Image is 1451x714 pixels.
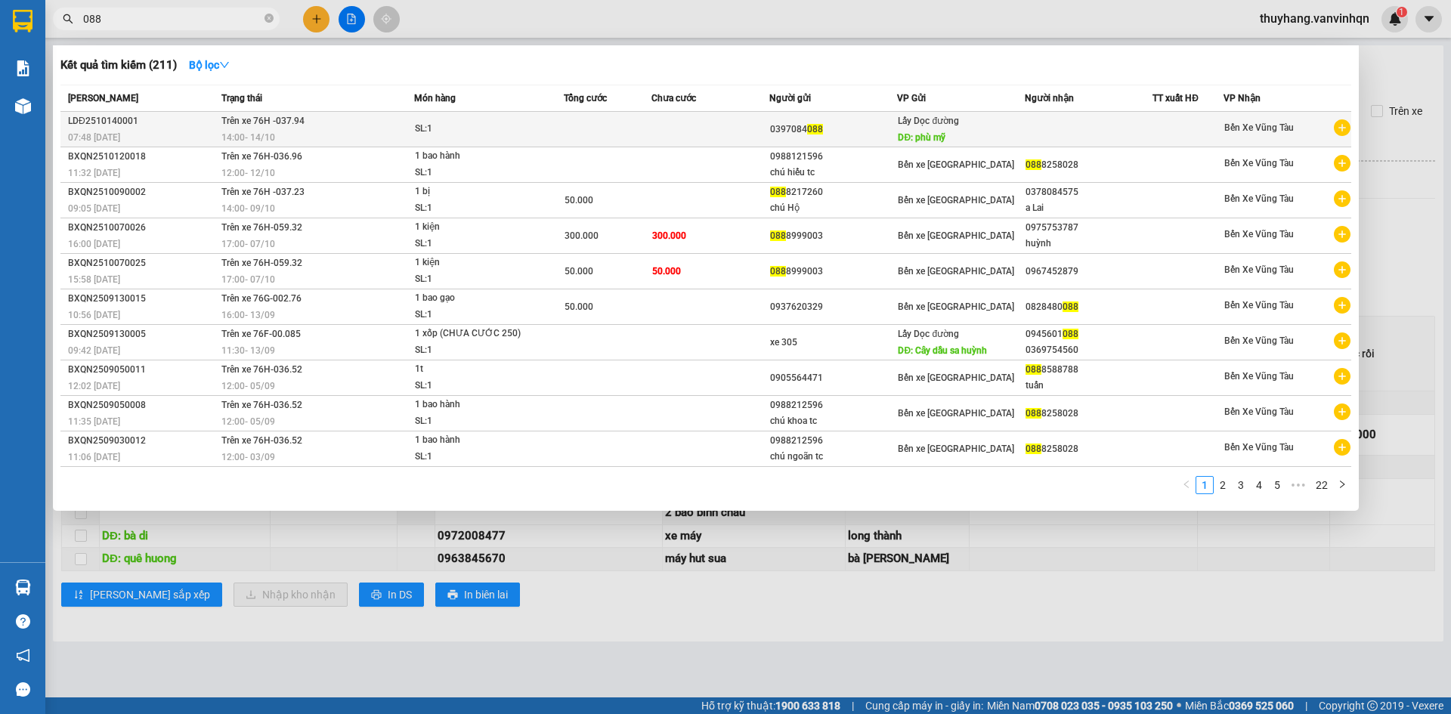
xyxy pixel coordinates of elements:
[68,203,120,214] span: 09:05 [DATE]
[68,397,217,413] div: BXQN2509050008
[415,413,528,430] div: SL: 1
[770,165,896,181] div: chú hiếu tc
[1025,93,1074,104] span: Người nhận
[221,239,275,249] span: 17:00 - 07/10
[415,378,528,394] div: SL: 1
[1177,476,1196,494] button: left
[1232,476,1250,494] li: 3
[1063,301,1078,312] span: 088
[770,230,786,241] span: 088
[1026,342,1152,358] div: 0369754560
[1224,193,1294,204] span: Bến Xe Vũng Tàu
[68,416,120,427] span: 11:35 [DATE]
[1286,476,1310,494] li: Next 5 Pages
[652,266,681,277] span: 50.000
[221,435,302,446] span: Trên xe 76H-036.52
[415,290,528,307] div: 1 bao gạo
[1224,122,1294,133] span: Bến Xe Vũng Tàu
[221,364,302,375] span: Trên xe 76H-036.52
[898,132,945,143] span: DĐ: phù mỹ
[415,236,528,252] div: SL: 1
[415,326,528,342] div: 1 xốp (CHƯA CƯỚC 250)
[68,291,217,307] div: BXQN2509130015
[1026,444,1041,454] span: 088
[265,12,274,26] span: close-circle
[897,93,926,104] span: VP Gửi
[221,274,275,285] span: 17:00 - 07/10
[807,124,823,134] span: 088
[68,113,217,129] div: LDĐ2510140001
[415,397,528,413] div: 1 bao hành
[1334,261,1350,278] span: plus-circle
[68,310,120,320] span: 10:56 [DATE]
[1334,368,1350,385] span: plus-circle
[565,266,593,277] span: 50.000
[1026,236,1152,252] div: huỳnh
[1026,220,1152,236] div: 0975753787
[1224,371,1294,382] span: Bến Xe Vũng Tàu
[1334,190,1350,207] span: plus-circle
[770,122,896,138] div: 0397084
[221,93,262,104] span: Trạng thái
[68,220,217,236] div: BXQN2510070026
[898,301,1014,312] span: Bến xe [GEOGRAPHIC_DATA]
[898,372,1014,383] span: Bến xe [GEOGRAPHIC_DATA]
[770,370,896,386] div: 0905564471
[1310,476,1333,494] li: 22
[414,93,456,104] span: Món hàng
[415,148,528,165] div: 1 bao hành
[1214,476,1232,494] li: 2
[68,381,120,391] span: 12:02 [DATE]
[221,400,302,410] span: Trên xe 76H-036.52
[1026,326,1152,342] div: 0945601
[1224,229,1294,240] span: Bến Xe Vũng Tàu
[770,228,896,244] div: 8999003
[13,10,32,32] img: logo-vxr
[415,307,528,323] div: SL: 1
[1334,226,1350,243] span: plus-circle
[770,200,896,216] div: chú Hộ
[1214,477,1231,493] a: 2
[221,381,275,391] span: 12:00 - 05/09
[221,187,305,197] span: Trên xe 76H -037.23
[68,326,217,342] div: BXQN2509130005
[265,14,274,23] span: close-circle
[83,11,261,27] input: Tìm tên, số ĐT hoặc mã đơn
[1177,476,1196,494] li: Previous Page
[1063,329,1078,339] span: 088
[1026,408,1041,419] span: 088
[68,255,217,271] div: BXQN2510070025
[221,258,302,268] span: Trên xe 76H-059.32
[651,93,696,104] span: Chưa cước
[68,274,120,285] span: 15:58 [DATE]
[770,264,896,280] div: 8999003
[415,449,528,465] div: SL: 1
[565,230,599,241] span: 300.000
[1196,477,1213,493] a: 1
[1026,264,1152,280] div: 0967452879
[221,222,302,233] span: Trên xe 76H-059.32
[564,93,607,104] span: Tổng cước
[898,230,1014,241] span: Bến xe [GEOGRAPHIC_DATA]
[1311,477,1332,493] a: 22
[1026,299,1152,315] div: 0828480
[898,266,1014,277] span: Bến xe [GEOGRAPHIC_DATA]
[68,239,120,249] span: 16:00 [DATE]
[898,345,987,356] span: DĐ: Cây dầu sa huỳnh
[1269,477,1285,493] a: 5
[1026,200,1152,216] div: a Lai
[68,132,120,143] span: 07:48 [DATE]
[1334,297,1350,314] span: plus-circle
[1182,480,1191,489] span: left
[219,60,230,70] span: down
[221,452,275,462] span: 12:00 - 03/09
[1334,439,1350,456] span: plus-circle
[770,449,896,465] div: chú ngoãn tc
[652,230,686,241] span: 300.000
[1224,300,1294,311] span: Bến Xe Vũng Tàu
[1268,476,1286,494] li: 5
[415,342,528,359] div: SL: 1
[1196,476,1214,494] li: 1
[68,362,217,378] div: BXQN2509050011
[16,682,30,697] span: message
